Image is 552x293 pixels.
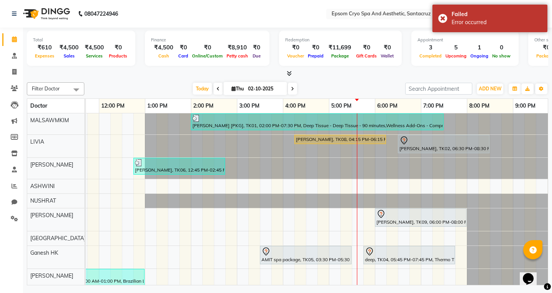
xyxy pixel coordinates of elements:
[329,53,351,59] span: Package
[306,43,325,52] div: ₹0
[145,100,169,111] a: 1:00 PM
[190,43,225,52] div: ₹0
[250,43,263,52] div: ₹0
[30,138,44,145] span: LIVIA
[452,10,542,18] div: Failed
[33,53,56,59] span: Expenses
[354,53,379,59] span: Gift Cards
[417,37,513,43] div: Appointment
[479,86,501,92] span: ADD NEW
[513,100,537,111] a: 9:00 PM
[134,159,224,174] div: [PERSON_NAME], TK06, 12:45 PM-02:45 PM, Slimshot Plus - Slimshot Plus
[405,83,472,95] input: Search Appointment
[379,43,396,52] div: ₹0
[285,53,306,59] span: Voucher
[375,100,399,111] a: 6:00 PM
[30,161,73,168] span: [PERSON_NAME]
[30,272,73,279] span: [PERSON_NAME]
[20,3,72,25] img: logo
[84,3,118,25] b: 08047224946
[295,136,385,143] div: [PERSON_NAME], TK08, 04:15 PM-06:15 PM, Dynamic Body Work - Dynamic Body Work - 60 minutes
[421,100,445,111] a: 7:00 PM
[251,53,263,59] span: Due
[417,53,444,59] span: Completed
[520,262,544,285] iframe: chat widget
[30,235,85,242] span: [GEOGRAPHIC_DATA]
[306,53,325,59] span: Prepaid
[246,83,284,95] input: 2025-10-02
[261,247,351,263] div: AMIT spa package, TK05, 03:30 PM-05:30 PM, Bespoke - Bespoke - 90 minutes
[285,43,306,52] div: ₹0
[156,53,171,59] span: Cash
[417,43,444,52] div: 3
[225,43,250,52] div: ₹8,910
[151,43,176,52] div: ₹4,500
[452,18,542,26] div: Error occurred
[477,83,503,94] button: ADD NEW
[230,86,246,92] span: Thu
[33,43,56,52] div: ₹610
[54,270,144,285] div: AMI, TK07, 11:00 AM-01:00 PM, Brazilian Lymphatic Massage High Definition Sculpt - Brazilian Lymp...
[30,117,69,124] span: MALSAWMKIM
[285,37,396,43] div: Redemption
[379,53,396,59] span: Wallet
[32,85,60,92] span: Filter Doctor
[107,43,129,52] div: ₹0
[176,43,190,52] div: ₹0
[56,43,82,52] div: ₹4,500
[151,37,263,43] div: Finance
[364,247,454,263] div: deep, TK04, 05:45 PM-07:45 PM, Thermo Therapy - Thermo Therapy - 90 minutes
[99,100,127,111] a: 12:00 PM
[354,43,379,52] div: ₹0
[62,53,77,59] span: Sales
[325,43,354,52] div: ₹11,699
[84,53,105,59] span: Services
[82,43,107,52] div: ₹4,500
[191,100,215,111] a: 2:00 PM
[30,102,47,109] span: Doctor
[190,53,225,59] span: Online/Custom
[467,100,491,111] a: 8:00 PM
[283,100,307,111] a: 4:00 PM
[237,100,261,111] a: 3:00 PM
[33,37,129,43] div: Total
[193,83,212,95] span: Today
[30,212,73,219] span: [PERSON_NAME]
[30,197,56,204] span: NUSHRAT
[399,136,489,152] div: [PERSON_NAME], TK02, 06:30 PM-08:30 PM, Bespoke - Bespoke - 90 minutes
[30,249,58,256] span: Ganesh HK
[192,115,443,129] div: [PERSON_NAME] [PKG], TK01, 02:00 PM-07:30 PM, Deep Tissue - Deep Tissue - 90 minutes,Wellness Add...
[225,53,250,59] span: Petty cash
[376,210,466,226] div: [PERSON_NAME], TK09, 06:00 PM-08:00 PM, Slimshot Drip - Unlock leaner , Healthier You
[176,53,190,59] span: Card
[30,183,55,190] span: ASHWINI
[107,53,129,59] span: Products
[329,100,353,111] a: 5:00 PM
